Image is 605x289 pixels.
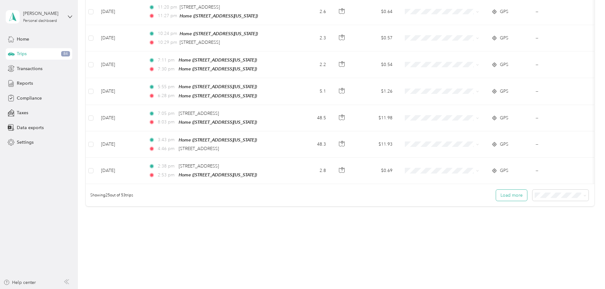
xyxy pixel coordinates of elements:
[353,78,398,105] td: $1.26
[353,105,398,131] td: $11.98
[96,78,143,105] td: [DATE]
[531,105,588,131] td: --
[158,66,176,73] span: 7:30 pm
[289,158,331,184] td: 2.8
[158,110,176,117] span: 7:05 pm
[353,158,398,184] td: $0.69
[179,84,257,89] span: Home ([STREET_ADDRESS][US_STATE])
[158,39,177,46] span: 10:29 pm
[158,30,177,37] span: 10:24 pm
[96,51,143,78] td: [DATE]
[570,253,605,289] iframe: Everlance-gr Chat Button Frame
[289,51,331,78] td: 2.2
[353,25,398,51] td: $0.57
[86,193,133,198] span: Showing 25 out of 53 trips
[180,31,258,36] span: Home ([STREET_ADDRESS][US_STATE])
[179,111,219,116] span: [STREET_ADDRESS]
[96,158,143,184] td: [DATE]
[289,25,331,51] td: 2.3
[158,57,176,64] span: 7:11 pm
[17,109,28,116] span: Taxes
[500,141,508,148] span: GPS
[500,8,508,15] span: GPS
[158,163,176,170] span: 2:38 pm
[500,167,508,174] span: GPS
[531,158,588,184] td: --
[17,139,34,146] span: Settings
[531,51,588,78] td: --
[23,19,57,23] div: Personal dashboard
[353,51,398,78] td: $0.54
[179,163,219,169] span: [STREET_ADDRESS]
[158,4,177,11] span: 11:20 pm
[179,172,257,177] span: Home ([STREET_ADDRESS][US_STATE])
[500,115,508,122] span: GPS
[17,50,27,57] span: Trips
[158,145,176,152] span: 4:46 pm
[500,35,508,42] span: GPS
[158,136,176,143] span: 3:43 pm
[496,190,527,201] button: Load more
[96,131,143,158] td: [DATE]
[61,51,70,57] span: 84
[17,65,42,72] span: Transactions
[289,131,331,158] td: 48.3
[179,137,257,142] span: Home ([STREET_ADDRESS][US_STATE])
[17,80,33,87] span: Reports
[3,279,36,286] button: Help center
[500,88,508,95] span: GPS
[17,36,29,43] span: Home
[180,40,220,45] span: [STREET_ADDRESS]
[96,25,143,51] td: [DATE]
[531,78,588,105] td: --
[179,66,257,71] span: Home ([STREET_ADDRESS][US_STATE])
[158,12,177,19] span: 11:27 pm
[158,119,176,126] span: 8:03 pm
[158,83,176,90] span: 5:55 pm
[179,146,219,151] span: [STREET_ADDRESS]
[289,105,331,131] td: 48.5
[96,105,143,131] td: [DATE]
[289,78,331,105] td: 5.1
[158,92,176,99] span: 6:28 pm
[531,25,588,51] td: --
[531,131,588,158] td: --
[17,124,44,131] span: Data exports
[23,10,63,17] div: [PERSON_NAME]
[17,95,42,102] span: Compliance
[180,4,220,10] span: [STREET_ADDRESS]
[500,61,508,68] span: GPS
[179,93,257,98] span: Home ([STREET_ADDRESS][US_STATE])
[179,57,257,62] span: Home ([STREET_ADDRESS][US_STATE])
[353,131,398,158] td: $11.93
[180,13,258,18] span: Home ([STREET_ADDRESS][US_STATE])
[158,172,176,179] span: 2:53 pm
[179,120,257,125] span: Home ([STREET_ADDRESS][US_STATE])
